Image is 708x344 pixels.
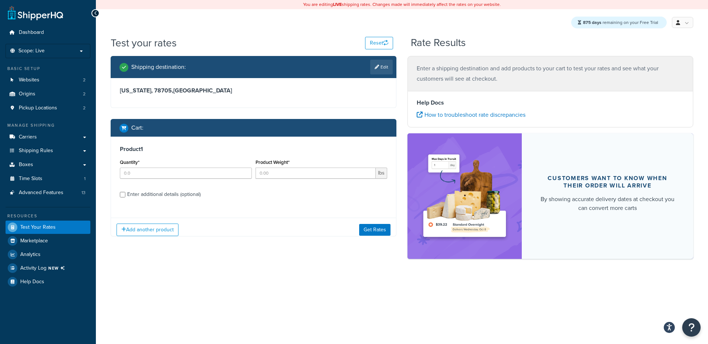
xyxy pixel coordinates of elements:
span: Time Slots [19,176,42,182]
a: Carriers [6,130,90,144]
span: Shipping Rules [19,148,53,154]
div: Customers want to know when their order will arrive [539,175,676,189]
span: lbs [376,168,387,179]
span: Marketplace [20,238,48,244]
input: Enter additional details (optional) [120,192,125,197]
span: Origins [19,91,35,97]
span: 1 [84,176,86,182]
li: Origins [6,87,90,101]
span: Carriers [19,134,37,140]
p: Enter a shipping destination and add products to your cart to test your rates and see what your c... [417,63,684,84]
a: Origins2 [6,87,90,101]
span: Pickup Locations [19,105,57,111]
span: Analytics [20,252,41,258]
button: Open Resource Center [682,318,701,337]
h1: Test your rates [111,36,177,50]
div: Resources [6,213,90,219]
a: Activity LogNEW [6,261,90,275]
input: 0.0 [120,168,252,179]
a: Pickup Locations2 [6,101,90,115]
span: 2 [83,105,86,111]
h3: Product 1 [120,145,387,153]
span: 13 [81,190,86,196]
a: How to troubleshoot rate discrepancies [417,110,525,119]
h2: Shipping destination : [131,64,186,70]
input: 0.00 [256,168,376,179]
span: Help Docs [20,279,44,285]
a: Boxes [6,158,90,172]
b: LIVE [333,1,342,8]
li: [object Object] [6,261,90,275]
h4: Help Docs [417,98,684,107]
div: Enter additional details (optional) [127,189,201,200]
li: Websites [6,73,90,87]
li: Time Slots [6,172,90,186]
span: 2 [83,77,86,83]
a: Websites2 [6,73,90,87]
span: Websites [19,77,39,83]
span: Boxes [19,162,33,168]
div: By showing accurate delivery dates at checkout you can convert more carts [539,195,676,213]
h2: Cart : [131,124,143,131]
button: Add another product [117,224,178,236]
span: 2 [83,91,86,97]
img: feature-image-ddt-36eae7f7280da8017bfb280eaccd9c446f90b1fe08728e4019434db127062ab4.png [419,144,511,248]
a: Help Docs [6,275,90,288]
span: Dashboard [19,29,44,36]
label: Product Weight* [256,159,289,165]
a: Analytics [6,248,90,261]
span: Test Your Rates [20,224,56,231]
div: Manage Shipping [6,122,90,129]
button: Get Rates [359,224,391,236]
a: Marketplace [6,234,90,248]
a: Test Your Rates [6,221,90,234]
li: Advanced Features [6,186,90,200]
h2: Rate Results [411,37,466,49]
span: Scope: Live [18,48,45,54]
a: Advanced Features13 [6,186,90,200]
a: Edit [370,60,393,74]
li: Pickup Locations [6,101,90,115]
a: Dashboard [6,26,90,39]
div: Basic Setup [6,66,90,72]
a: Shipping Rules [6,144,90,158]
strong: 875 days [583,19,601,26]
span: Activity Log [20,263,68,273]
span: remaining on your Free Trial [583,19,658,26]
span: NEW [48,265,68,271]
label: Quantity* [120,159,139,165]
h3: [US_STATE], 78705 , [GEOGRAPHIC_DATA] [120,87,387,94]
button: Reset [365,37,393,49]
a: Time Slots1 [6,172,90,186]
span: Advanced Features [19,190,63,196]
